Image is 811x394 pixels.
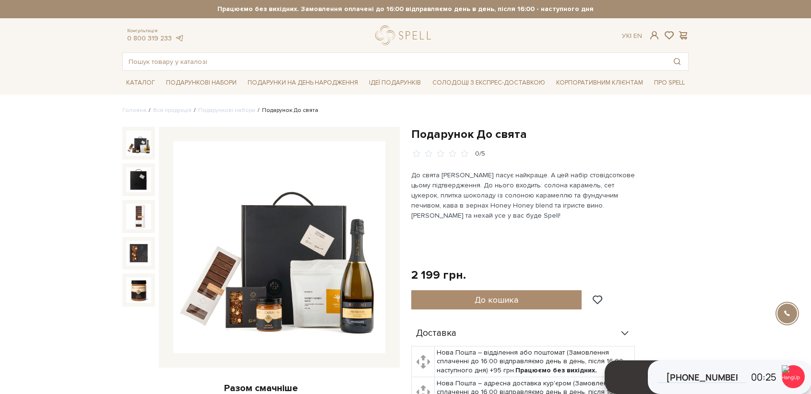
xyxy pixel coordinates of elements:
a: Подарунки на День народження [244,75,362,90]
img: Подарунок До свята [126,241,151,266]
img: Подарунок До свята [173,141,385,354]
a: En [633,32,642,40]
a: Про Spell [650,75,689,90]
a: logo [375,25,435,45]
img: Подарунок До свята [126,204,151,229]
a: Солодощі з експрес-доставкою [429,74,549,91]
a: 0 800 319 233 [127,34,172,42]
span: | [630,32,632,40]
strong: Працюємо без вихідних. Замовлення оплачені до 16:00 відправляємо день в день, після 16:00 - насту... [122,5,689,13]
button: Пошук товару у каталозі [666,53,688,70]
b: Працюємо без вихідних. [515,366,597,374]
div: 0/5 [475,149,485,159]
a: telegram [174,34,184,42]
img: Подарунок До свята [126,277,151,302]
p: До свята [PERSON_NAME] пасує найкраще. А цей набір стовідсоткове цьому підтвердження. До нього вх... [411,170,636,221]
a: Подарункові набори [198,107,255,114]
a: Подарункові набори [162,75,240,90]
a: Вся продукція [153,107,191,114]
td: Нова Пошта – відділення або поштомат (Замовлення сплаченні до 16:00 відправляємо день в день, піс... [435,346,635,377]
span: Доставка [416,329,456,338]
div: 2 199 грн. [411,268,466,283]
span: До кошика [475,295,518,305]
li: Подарунок До свята [255,106,318,115]
img: Подарунок До свята [126,131,151,156]
img: Подарунок До свята [126,167,151,192]
span: Консультація: [127,28,184,34]
a: Ідеї подарунків [365,75,425,90]
button: До кошика [411,290,582,309]
h1: Подарунок До свята [411,127,689,142]
div: Ук [622,32,642,40]
a: Каталог [122,75,159,90]
a: Головна [122,107,146,114]
a: Корпоративним клієнтам [552,75,647,90]
input: Пошук товару у каталозі [123,53,666,70]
